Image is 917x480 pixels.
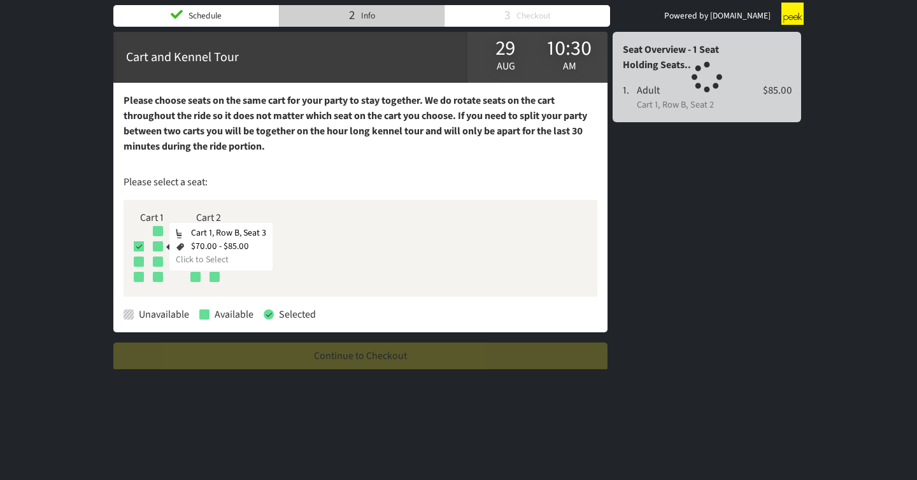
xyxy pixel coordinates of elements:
div: 29 [474,39,537,57]
div: Cart 1, Row B, Seat 2 [637,98,763,112]
div: Schedule [185,6,222,25]
li: 3 Checkout [444,5,610,26]
strong: Please choose seats on the same cart for your party to stay together. We do rotate seats on the c... [124,94,587,153]
img: Peek.com logo [781,3,804,25]
div: Adult [637,83,763,98]
div: Checkout [513,6,551,25]
div: 1. [623,83,637,98]
div: 10:30 [537,39,601,57]
div: 3 [504,6,511,25]
span: Seat Overview - 1 Seat Holding Seats.. [623,43,719,72]
div: Available [210,307,253,322]
div: 29 Aug 10:30 am [467,32,608,83]
div: Cart 2 [190,210,227,225]
div: Cart and Kennel Tour [126,48,455,67]
div: am [537,57,601,75]
div: Powered by [DOMAIN_NAME] [664,10,771,22]
div: Info [357,6,376,25]
div: $85.00 [763,83,791,98]
div: 2 [349,6,355,25]
p: Please select a seat: [124,174,597,190]
li: 2 Info [279,5,444,26]
div: Aug [474,37,537,78]
div: Selected [274,307,316,322]
li: Schedule [113,5,279,26]
div: Cart 1 [134,210,170,225]
div: Unavailable [134,307,189,322]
